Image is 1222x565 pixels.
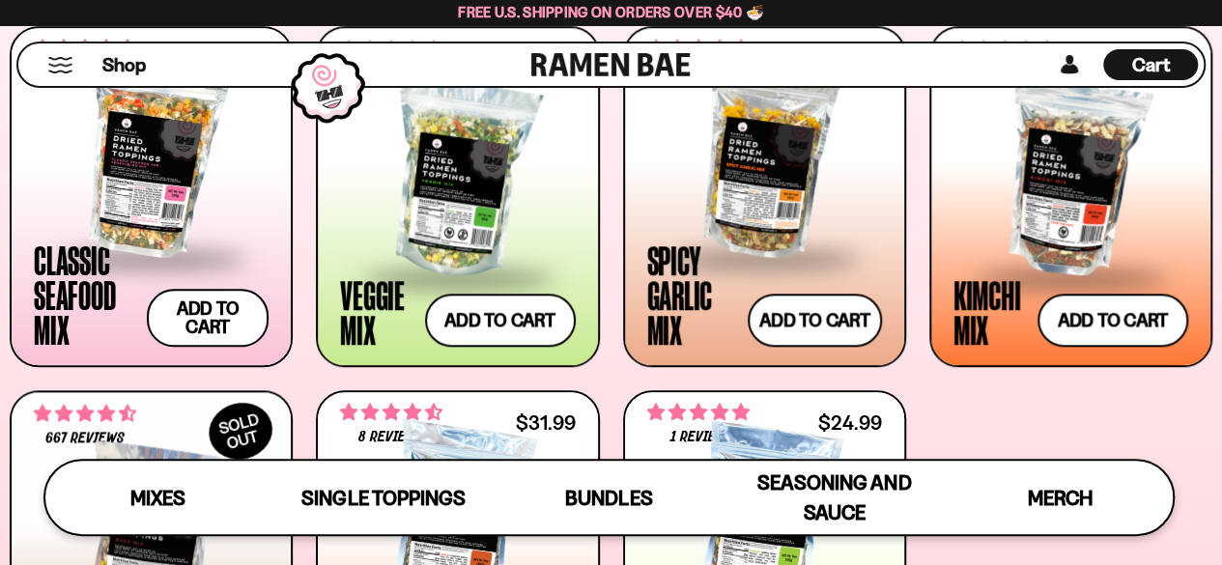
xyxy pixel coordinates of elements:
span: Single Toppings [301,486,465,510]
button: Add to cart [147,289,269,347]
span: Merch [1027,486,1092,510]
span: 667 reviews [45,431,125,446]
a: Single Toppings [270,461,496,534]
div: Spicy Garlic Mix [647,242,739,347]
a: Shop [102,49,146,80]
a: Merch [947,461,1172,534]
span: Free U.S. Shipping on Orders over $40 🍜 [458,3,764,21]
span: 4.62 stars [340,400,442,425]
button: Add to cart [748,294,882,347]
a: 4.75 stars 941 reviews $25.99 Spicy Garlic Mix Add to cart [623,26,906,367]
button: Add to cart [425,294,576,347]
div: SOLD OUT [199,392,282,469]
span: 5.00 stars [647,400,750,425]
a: 4.68 stars 2792 reviews $26.99 Classic Seafood Mix Add to cart [10,26,293,367]
a: 4.76 stars 426 reviews $25.99 Kimchi Mix Add to cart [929,26,1212,367]
div: $31.99 [515,413,575,432]
div: Veggie Mix [340,277,414,347]
button: Mobile Menu Trigger [47,57,73,73]
a: Bundles [497,461,722,534]
span: Shop [102,52,146,78]
div: Kimchi Mix [953,277,1028,347]
div: Classic Seafood Mix [34,242,137,347]
span: Seasoning and Sauce [757,470,911,524]
span: Cart [1132,53,1170,76]
a: 4.76 stars 1392 reviews $24.99 Veggie Mix Add to cart [316,26,599,367]
a: Seasoning and Sauce [722,461,947,534]
button: Add to cart [1037,294,1188,347]
span: Mixes [130,486,185,510]
a: Cart [1103,43,1198,86]
a: Mixes [45,461,270,534]
span: Bundles [565,486,652,510]
span: 4.64 stars [34,401,136,426]
div: $24.99 [818,413,882,432]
